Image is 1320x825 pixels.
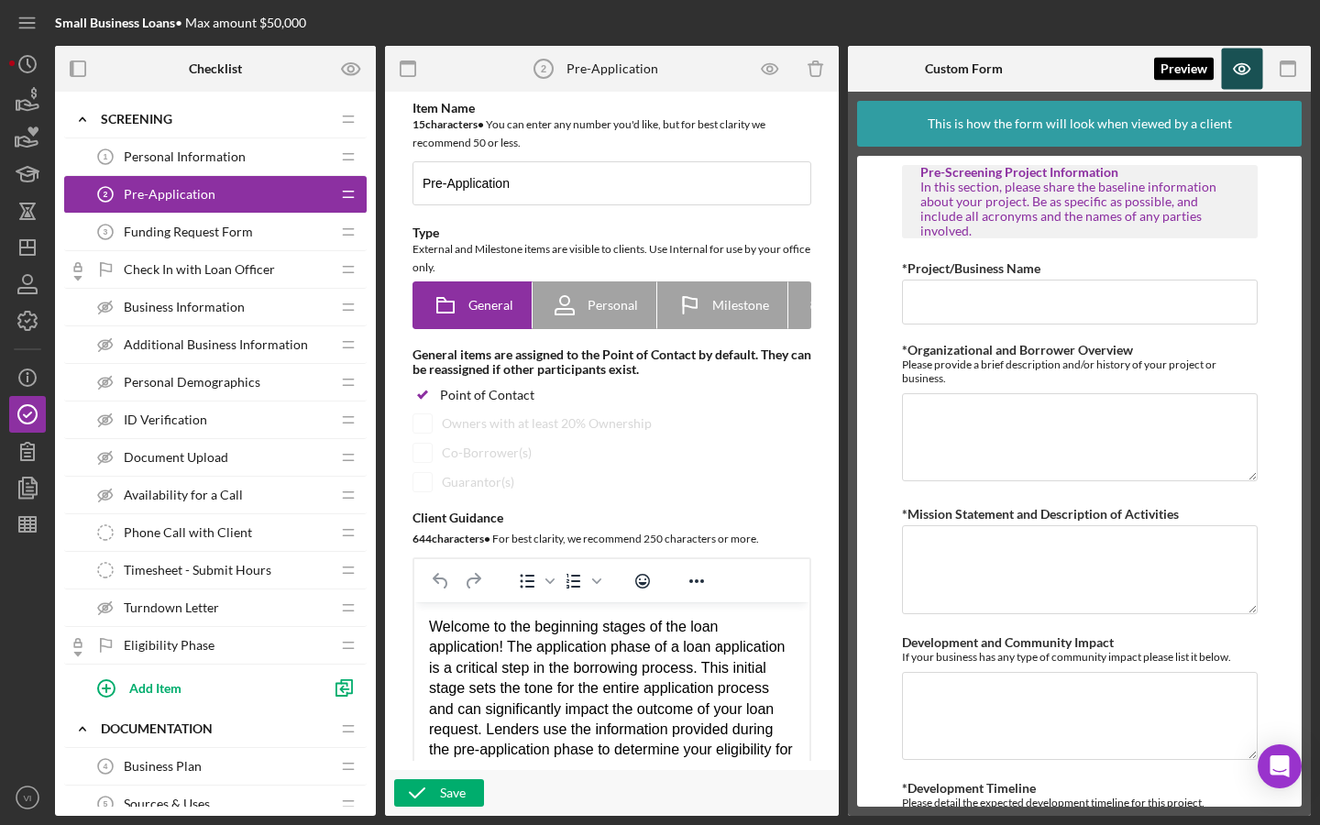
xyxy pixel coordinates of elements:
[712,298,769,313] span: Milestone
[104,762,108,771] tspan: 4
[124,300,245,314] span: Business Information
[442,416,652,431] div: Owners with at least 20% Ownership
[124,638,214,653] span: Eligibility Phase
[902,634,1114,650] label: Development and Community Impact
[412,532,490,545] b: 644 character s •
[124,450,228,465] span: Document Upload
[124,797,210,811] span: Sources & Uses
[124,262,275,277] span: Check In with Loan Officer
[440,388,534,402] div: Point of Contact
[124,488,243,502] span: Availability for a Call
[902,506,1179,522] label: *Mission Statement and Description of Activities
[442,445,532,460] div: Co-Borrower(s)
[902,357,1258,385] div: Please provide a brief description and/or history of your project or business.
[468,298,513,313] span: General
[104,190,108,199] tspan: 2
[412,225,811,240] div: Type
[588,298,638,313] span: Personal
[124,375,260,390] span: Personal Demographics
[9,779,46,816] button: VI
[902,342,1133,357] label: *Organizational and Borrower Overview
[566,61,658,76] div: Pre-Application
[925,61,1003,76] b: Custom Form
[902,780,1036,796] label: *Development Timeline
[902,260,1040,276] label: *Project/Business Name
[104,227,108,236] tspan: 3
[124,600,219,615] span: Turndown Letter
[129,670,181,705] div: Add Item
[414,602,809,808] iframe: Rich Text Area
[440,779,466,807] div: Save
[101,721,330,736] div: Documentation
[104,799,108,808] tspan: 5
[55,15,175,30] b: Small Business Loans
[412,115,811,152] div: You can enter any number you'd like, but for best clarity we recommend 50 or less.
[627,568,658,594] button: Emojis
[412,530,811,548] div: For best clarity, we recommend 250 characters or more.
[189,61,242,76] b: Checklist
[412,511,811,525] div: Client Guidance
[540,63,545,74] tspan: 2
[15,15,380,261] div: Welcome to the beginning stages of the loan application! The application phase of a loan applicat...
[394,779,484,807] button: Save
[511,568,557,594] div: Bullet list
[101,112,330,126] div: Screening
[104,152,108,161] tspan: 1
[412,240,811,277] div: External and Milestone items are visible to clients. Use Internal for use by your office only.
[457,568,489,594] button: Redo
[412,347,811,377] div: General items are assigned to the Point of Contact by default. They can be reassigned if other pa...
[425,568,456,594] button: Undo
[124,563,271,577] span: Timesheet - Submit Hours
[920,165,1239,180] div: Pre-Screening Project Information
[124,759,202,774] span: Business Plan
[124,149,246,164] span: Personal Information
[23,793,31,803] text: VI
[124,337,308,352] span: Additional Business Information
[124,412,207,427] span: ID Verification
[902,650,1258,664] div: If your business has any type of community impact please list it below.
[558,568,604,594] div: Numbered list
[928,101,1232,147] div: This is how the form will look when viewed by a client
[124,225,253,239] span: Funding Request Form
[920,180,1239,238] div: In this section, please share the baseline information about your project. Be as specific as poss...
[442,475,514,489] div: Guarantor(s)
[412,117,484,131] b: 15 character s •
[412,101,811,115] div: Item Name
[55,16,306,30] div: • Max amount $50,000
[681,568,712,594] button: Reveal or hide additional toolbar items
[1258,744,1302,788] div: Open Intercom Messenger
[15,15,380,261] body: Rich Text Area. Press ALT-0 for help.
[82,669,321,706] button: Add Item
[902,796,1258,809] div: Please detail the expected development timeline for this project.
[124,525,252,540] span: Phone Call with Client
[124,187,215,202] span: Pre-Application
